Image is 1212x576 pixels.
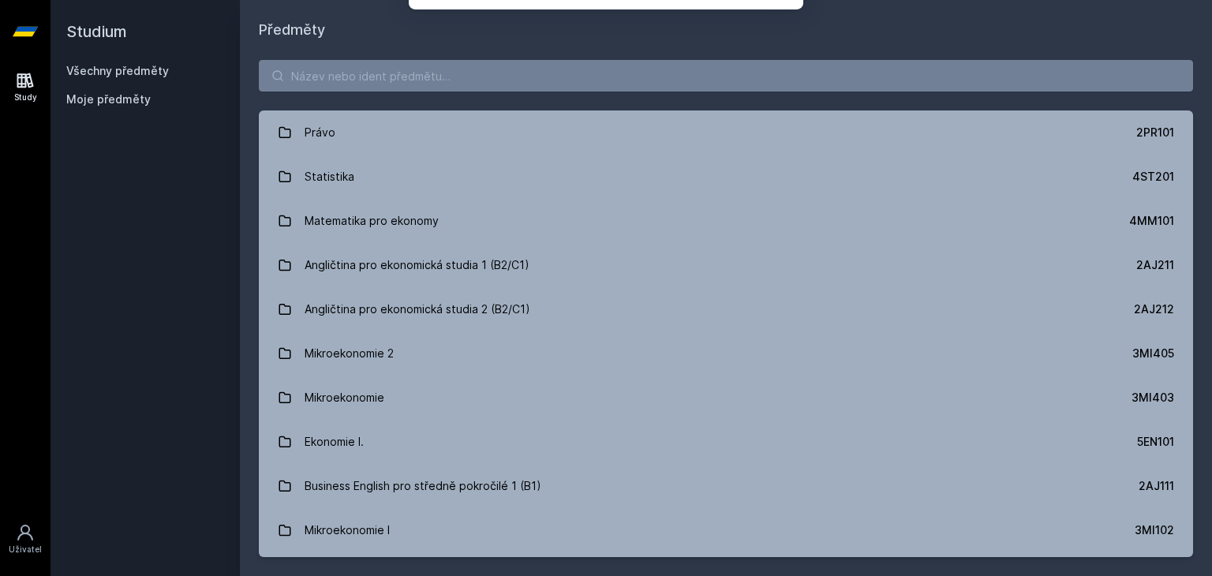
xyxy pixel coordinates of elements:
[259,376,1193,420] a: Mikroekonomie 3MI403
[1132,346,1174,361] div: 3MI405
[1129,213,1174,229] div: 4MM101
[305,161,354,193] div: Statistika
[9,544,42,555] div: Uživatel
[646,82,784,122] button: Jasně, jsem pro
[1136,257,1174,273] div: 2AJ211
[1134,301,1174,317] div: 2AJ212
[305,249,529,281] div: Angličtina pro ekonomická studia 1 (B2/C1)
[3,515,47,563] a: Uživatel
[305,470,541,502] div: Business English pro středně pokročilé 1 (B1)
[305,514,390,546] div: Mikroekonomie I
[305,338,394,369] div: Mikroekonomie 2
[259,420,1193,464] a: Ekonomie I. 5EN101
[259,155,1193,199] a: Statistika 4ST201
[305,426,364,458] div: Ekonomie I.
[259,508,1193,552] a: Mikroekonomie I 3MI102
[305,382,384,413] div: Mikroekonomie
[259,464,1193,508] a: Business English pro středně pokročilé 1 (B1) 2AJ111
[1137,434,1174,450] div: 5EN101
[428,19,491,82] img: notification icon
[259,243,1193,287] a: Angličtina pro ekonomická studia 1 (B2/C1) 2AJ211
[259,199,1193,243] a: Matematika pro ekonomy 4MM101
[305,205,439,237] div: Matematika pro ekonomy
[1132,390,1174,406] div: 3MI403
[305,294,530,325] div: Angličtina pro ekonomická studia 2 (B2/C1)
[1135,522,1174,538] div: 3MI102
[259,287,1193,331] a: Angličtina pro ekonomická studia 2 (B2/C1) 2AJ212
[581,82,638,122] button: Ne
[259,331,1193,376] a: Mikroekonomie 2 3MI405
[1132,169,1174,185] div: 4ST201
[1139,478,1174,494] div: 2AJ111
[491,19,784,55] div: [PERSON_NAME] dostávat tipy ohledně studia, nových testů, hodnocení učitelů a předmětů?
